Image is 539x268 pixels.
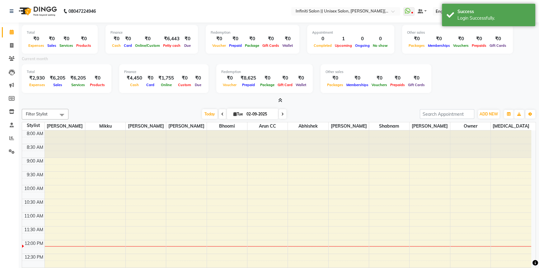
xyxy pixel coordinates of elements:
[281,43,294,48] span: Wallet
[183,43,192,48] span: Due
[426,35,452,42] div: ₹0
[276,83,294,87] span: Gift Card
[276,75,294,82] div: ₹0
[288,122,328,130] span: Abhishek
[75,35,93,42] div: ₹0
[126,122,166,130] span: [PERSON_NAME]
[370,83,389,87] span: Vouchers
[227,35,243,42] div: ₹0
[241,83,256,87] span: Prepaid
[312,30,389,35] div: Appointment
[27,30,93,35] div: Total
[457,8,531,15] div: Success
[202,109,218,119] span: Today
[326,75,345,82] div: ₹0
[68,75,88,82] div: ₹6,205
[124,75,145,82] div: ₹4,450
[312,43,333,48] span: Completed
[245,110,276,119] input: 2025-09-02
[243,43,261,48] span: Package
[457,15,531,22] div: Login Successfully.
[23,227,45,233] div: 11:30 AM
[166,122,206,130] span: [PERSON_NAME]
[211,35,227,42] div: ₹0
[122,35,134,42] div: ₹0
[16,2,59,20] img: logo
[371,35,389,42] div: 0
[345,83,370,87] span: Memberships
[134,43,162,48] span: Online/Custom
[389,83,406,87] span: Prepaids
[159,83,173,87] span: Online
[450,122,490,130] span: Owner
[26,130,45,137] div: 8:00 AM
[488,35,508,42] div: ₹0
[261,43,281,48] span: Gift Cards
[227,43,243,48] span: Prepaid
[27,35,46,42] div: ₹0
[221,83,238,87] span: Voucher
[52,83,64,87] span: Sales
[193,83,203,87] span: Due
[281,35,294,42] div: ₹0
[211,30,294,35] div: Redemption
[22,56,48,62] label: Current month
[122,43,134,48] span: Card
[407,35,426,42] div: ₹0
[259,83,276,87] span: Package
[110,35,122,42] div: ₹0
[88,83,106,87] span: Products
[47,75,68,82] div: ₹6,205
[345,75,370,82] div: ₹0
[23,240,45,247] div: 12:00 PM
[354,43,371,48] span: Ongoing
[452,43,470,48] span: Vouchers
[85,122,125,130] span: Mikku
[326,83,345,87] span: Packages
[145,83,156,87] span: Card
[27,69,106,75] div: Total
[145,75,156,82] div: ₹0
[207,122,247,130] span: Bhoomi
[28,83,47,87] span: Expenses
[261,35,281,42] div: ₹0
[426,43,452,48] span: Memberships
[243,35,261,42] div: ₹0
[389,75,406,82] div: ₹0
[329,122,369,130] span: [PERSON_NAME]
[232,112,245,116] span: Tue
[134,35,162,42] div: ₹0
[110,43,122,48] span: Cash
[452,35,470,42] div: ₹0
[193,75,204,82] div: ₹0
[46,35,58,42] div: ₹0
[312,35,333,42] div: 0
[58,35,75,42] div: ₹0
[110,30,193,35] div: Finance
[478,110,499,119] button: ADD NEW
[70,83,87,87] span: Services
[370,75,389,82] div: ₹0
[75,43,93,48] span: Products
[407,30,508,35] div: Other sales
[176,83,193,87] span: Custom
[326,69,426,75] div: Other sales
[26,158,45,164] div: 9:00 AM
[26,111,48,116] span: Filter Stylist
[333,43,354,48] span: Upcoming
[333,35,354,42] div: 1
[58,43,75,48] span: Services
[238,75,259,82] div: ₹8,625
[46,43,58,48] span: Sales
[176,75,193,82] div: ₹0
[26,172,45,178] div: 9:30 AM
[369,122,409,130] span: Shabnam
[406,75,426,82] div: ₹0
[68,2,96,20] b: 08047224946
[259,75,276,82] div: ₹0
[23,199,45,206] div: 10:30 AM
[470,43,488,48] span: Prepaids
[294,75,308,82] div: ₹0
[480,112,498,116] span: ADD NEW
[182,35,193,42] div: ₹0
